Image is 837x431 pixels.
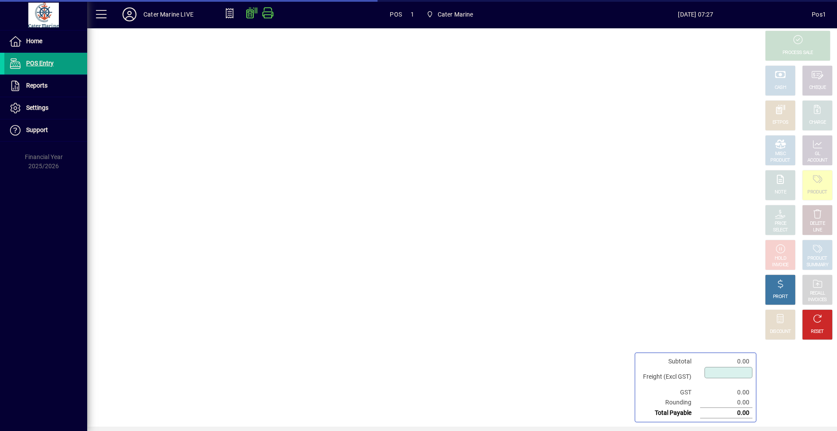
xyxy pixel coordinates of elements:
span: Reports [26,82,48,89]
div: HOLD [775,255,786,262]
div: PRODUCT [770,157,790,164]
span: Home [26,37,42,44]
div: CHARGE [809,119,826,126]
div: PROCESS SALE [783,50,813,56]
div: PRODUCT [807,189,827,196]
div: RECALL [810,290,825,297]
a: Reports [4,75,87,97]
span: Settings [26,104,48,111]
span: POS [390,7,402,21]
span: POS Entry [26,60,54,67]
td: Rounding [639,397,700,408]
span: Support [26,126,48,133]
div: SUMMARY [806,262,828,268]
td: Subtotal [639,356,700,367]
span: [DATE] 07:27 [580,7,812,21]
div: PRICE [775,221,786,227]
td: Freight (Excl GST) [639,367,700,387]
div: PROFIT [773,294,788,300]
div: ACCOUNT [807,157,827,164]
a: Settings [4,97,87,119]
div: Pos1 [812,7,826,21]
div: CASH [775,85,786,91]
div: INVOICE [772,262,788,268]
div: INVOICES [808,297,827,303]
div: SELECT [773,227,788,234]
button: Profile [116,7,143,22]
span: Cater Marine [423,7,477,22]
td: 0.00 [700,408,752,418]
div: GL [815,151,820,157]
div: EFTPOS [772,119,789,126]
div: NOTE [775,189,786,196]
a: Support [4,119,87,141]
div: CHEQUE [809,85,826,91]
div: LINE [813,227,822,234]
td: 0.00 [700,397,752,408]
span: Cater Marine [438,7,473,21]
a: Home [4,31,87,52]
div: RESET [811,329,824,335]
div: DELETE [810,221,825,227]
div: Cater Marine LIVE [143,7,194,21]
span: 1 [411,7,414,21]
td: 0.00 [700,387,752,397]
div: PRODUCT [807,255,827,262]
td: 0.00 [700,356,752,367]
div: MISC [775,151,786,157]
td: GST [639,387,700,397]
div: DISCOUNT [770,329,791,335]
td: Total Payable [639,408,700,418]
